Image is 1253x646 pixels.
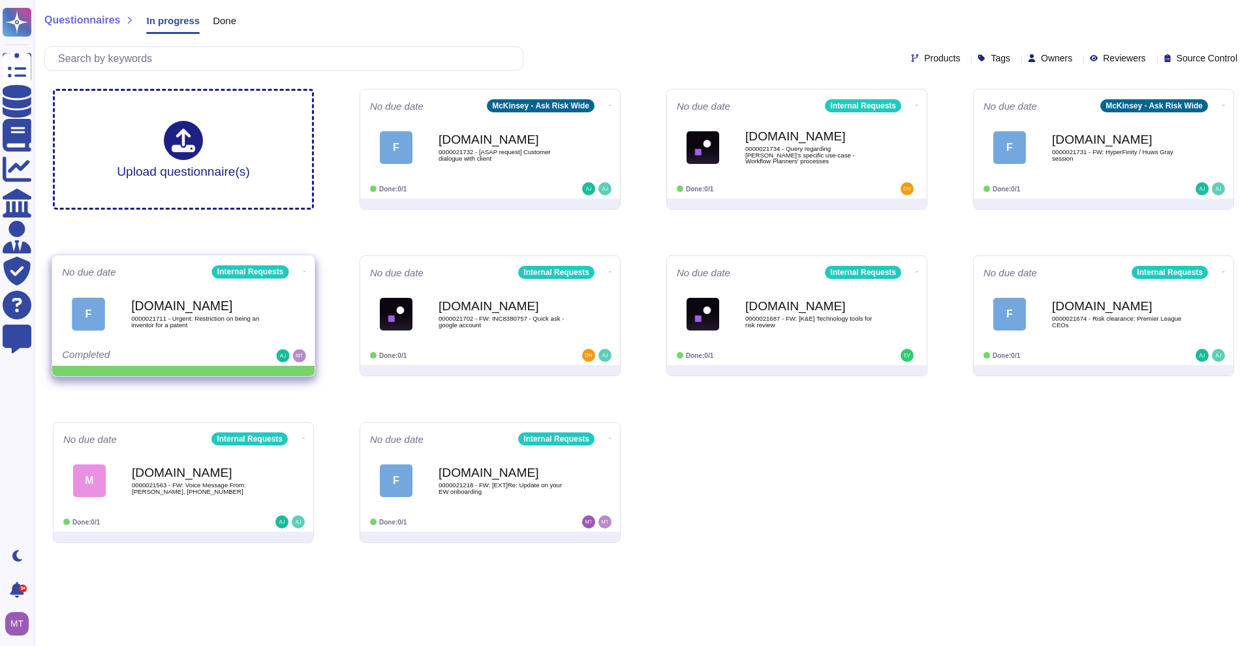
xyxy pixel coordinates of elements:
span: Done: 0/1 [993,186,1020,193]
span: 0000021702 - FW: INC8380757 - Quick ask - google account [439,315,569,328]
span: Products [924,54,960,63]
div: 9+ [19,585,27,592]
span: In progress [146,16,200,25]
img: user [1212,182,1225,195]
div: Internal Requests [825,266,901,279]
img: Logo [687,298,719,331]
input: Search by keywords [52,47,523,70]
img: user [275,515,288,528]
div: Internal Requests [1132,266,1208,279]
span: Done [213,16,236,25]
div: F [380,131,412,164]
div: F [993,298,1026,331]
span: Done: 0/1 [379,352,407,359]
img: user [1196,349,1209,362]
span: No due date [983,101,1037,111]
img: user [5,612,29,636]
span: No due date [983,268,1037,278]
span: 0000021218 - FW: [EXT]Re: Update on your EW onboarding [439,482,569,494]
img: user [293,349,306,363]
img: user [598,349,611,362]
span: Done: 0/1 [72,519,100,526]
span: No due date [370,434,424,444]
span: No due date [370,101,424,111]
b: [DOMAIN_NAME] [745,300,876,312]
div: Completed [62,349,224,363]
span: Questionnaires [44,15,120,25]
img: user [901,182,914,195]
b: [DOMAIN_NAME] [1052,300,1183,312]
span: 0000021734 - Query regarding [PERSON_NAME]'s specific use-case - Workflow Planners' processes [745,146,876,165]
span: 0000021687 - FW: [K&E] Technology tools for risk review [745,315,876,328]
span: 0000021731 - FW: HyperFinity / Huws Gray session [1052,149,1183,161]
div: McKinsey - Ask Risk Wide [487,99,595,112]
div: Internal Requests [518,266,595,279]
div: Internal Requests [518,432,595,445]
b: [DOMAIN_NAME] [439,466,569,479]
div: M [73,464,106,497]
img: user [276,349,289,363]
span: 0000021674 - Risk clearance: Premier League CEOs [1052,315,1183,328]
img: user [582,182,595,195]
span: Owners [1041,54,1072,63]
img: user [1196,182,1209,195]
div: Internal Requests [212,265,289,278]
span: No due date [370,268,424,278]
img: user [598,182,611,195]
div: Internal Requests [825,99,901,112]
img: Logo [687,131,719,164]
span: Source Control [1177,54,1237,63]
b: [DOMAIN_NAME] [745,130,876,142]
span: 0000021563 - FW: Voice Message From: [PERSON_NAME], [PHONE_NUMBER] [132,482,262,494]
div: F [380,464,412,497]
span: No due date [63,434,117,444]
b: [DOMAIN_NAME] [439,300,569,312]
div: McKinsey - Ask Risk Wide [1100,99,1208,112]
img: user [582,515,595,528]
img: user [292,515,305,528]
div: Internal Requests [211,432,288,445]
span: No due date [677,268,730,278]
button: user [3,609,38,638]
span: 0000021711 - Urgent: Restriction on being an inventor for a patent [131,315,263,328]
img: user [598,515,611,528]
img: Logo [380,298,412,331]
div: Upload questionnaire(s) [117,121,250,178]
span: No due date [677,101,730,111]
span: 0000021732 - [ASAP request] Customer dialogue with client [439,149,569,161]
b: [DOMAIN_NAME] [439,133,569,146]
div: F [993,131,1026,164]
b: [DOMAIN_NAME] [132,466,262,479]
div: F [72,297,105,331]
span: Reviewers [1103,54,1145,63]
b: [DOMAIN_NAME] [131,300,263,312]
span: Done: 0/1 [686,186,713,193]
span: Tags [991,54,1010,63]
span: No due date [62,267,116,277]
img: user [1212,349,1225,362]
img: user [582,349,595,362]
img: user [901,349,914,362]
span: Done: 0/1 [686,352,713,359]
span: Done: 0/1 [379,519,407,526]
b: [DOMAIN_NAME] [1052,133,1183,146]
span: Done: 0/1 [993,352,1020,359]
span: Done: 0/1 [379,186,407,193]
